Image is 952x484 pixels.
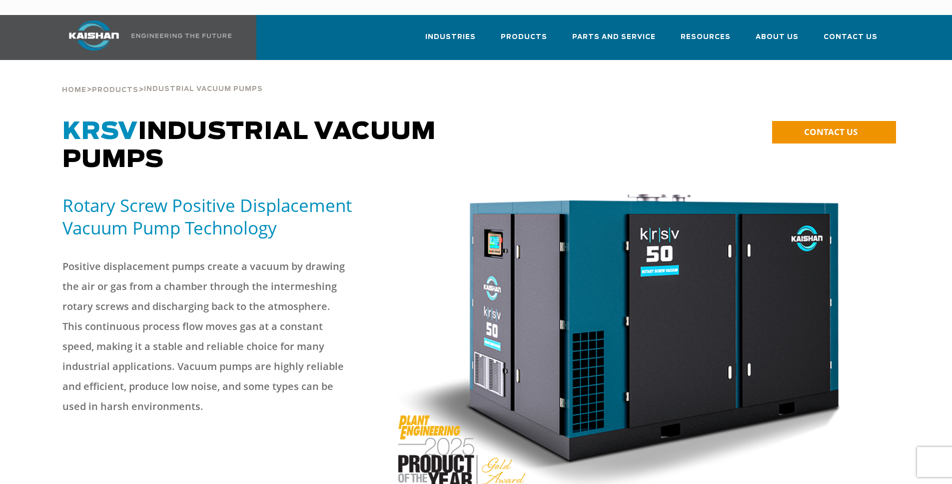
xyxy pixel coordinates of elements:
a: About Us [756,24,799,58]
span: Products [501,31,547,43]
span: Parts and Service [572,31,656,43]
a: Resources [681,24,731,58]
a: Contact Us [824,24,878,58]
a: Parts and Service [572,24,656,58]
a: Industries [425,24,476,58]
p: Positive displacement pumps create a vacuum by drawing the air or gas from a chamber through the ... [62,256,352,416]
h5: Rotary Screw Positive Displacement Vacuum Pump Technology [62,194,386,239]
span: Products [92,87,138,93]
a: CONTACT US [772,121,896,143]
span: KRSV [62,120,138,144]
span: Industrial Vacuum Pumps [62,120,436,172]
a: Products [501,24,547,58]
span: About Us [756,31,799,43]
a: Kaishan USA [56,15,233,60]
img: kaishan logo [56,20,131,50]
span: Industries [425,31,476,43]
a: Home [62,85,86,94]
span: Resources [681,31,731,43]
span: Contact Us [824,31,878,43]
span: Home [62,87,86,93]
span: Industrial Vacuum Pumps [144,86,263,92]
span: CONTACT US [804,126,858,137]
a: Products [92,85,138,94]
div: > > [62,60,263,98]
img: Engineering the future [131,33,231,38]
